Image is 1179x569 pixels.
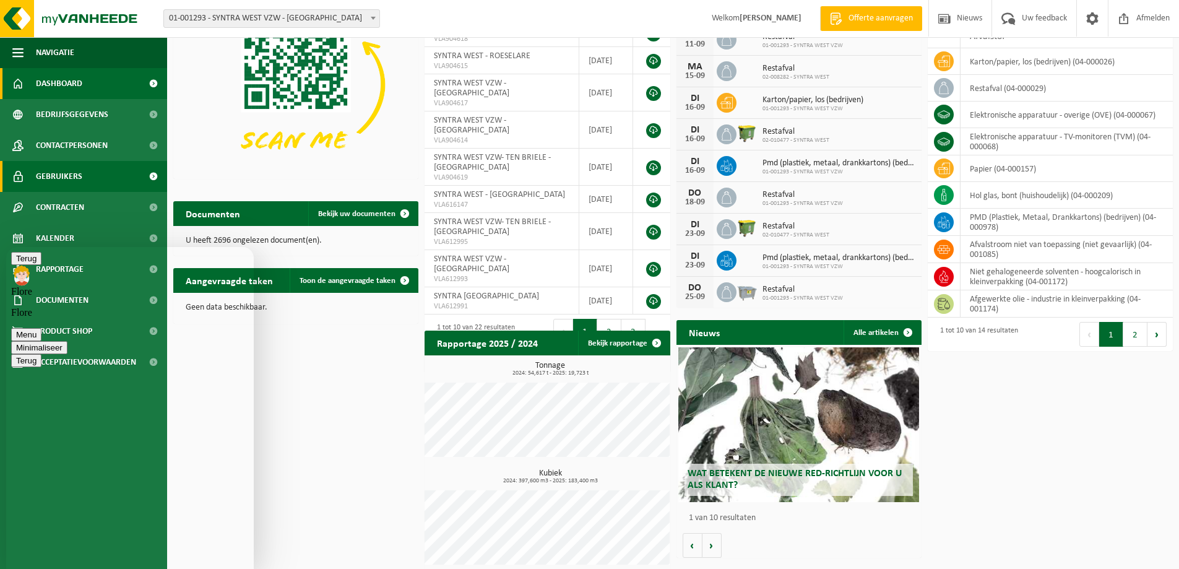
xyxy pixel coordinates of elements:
[683,40,707,49] div: 11-09
[961,102,1173,128] td: elektronische apparatuur - overige (OVE) (04-000067)
[163,9,380,28] span: 01-001293 - SYNTRA WEST VZW - SINT-MICHIELS
[961,48,1173,75] td: karton/papier, los (bedrijven) (04-000026)
[762,285,843,295] span: Restafval
[683,72,707,80] div: 15-09
[434,237,569,247] span: VLA612995
[318,210,395,218] span: Bekijk uw documenten
[683,157,707,167] div: DI
[434,98,569,108] span: VLA904617
[702,533,722,558] button: Volgende
[553,319,573,344] button: Previous
[762,200,843,207] span: 01-001293 - SYNTRA WEST VZW
[683,188,707,198] div: DO
[425,331,550,355] h2: Rapportage 2025 / 2024
[36,161,82,192] span: Gebruikers
[736,280,758,302] img: WB-2500-GAL-GY-01
[36,37,74,68] span: Navigatie
[844,320,920,345] a: Alle artikelen
[579,287,634,315] td: [DATE]
[308,201,417,226] a: Bekijk uw documenten
[579,186,634,213] td: [DATE]
[573,319,597,344] button: 1
[431,318,515,370] div: 1 tot 10 van 22 resultaten
[762,168,915,176] span: 01-001293 - SYNTRA WEST VZW
[290,268,417,293] a: Toon de aangevraagde taken
[683,230,707,238] div: 23-09
[36,130,108,161] span: Contactpersonen
[434,116,509,135] span: SYNTRA WEST VZW - [GEOGRAPHIC_DATA]
[36,223,74,254] span: Kalender
[164,10,379,27] span: 01-001293 - SYNTRA WEST VZW - SINT-MICHIELS
[683,167,707,175] div: 16-09
[762,253,915,263] span: Pmd (plastiek, metaal, drankkartons) (bedrijven)
[961,263,1173,290] td: niet gehalogeneerde solventen - hoogcalorisch in kleinverpakking (04-001172)
[434,173,569,183] span: VLA904619
[683,103,707,112] div: 16-09
[689,514,915,523] p: 1 van 10 resultaten
[736,217,758,238] img: WB-1100-HPE-GN-50
[431,362,670,376] h3: Tonnage
[762,42,843,50] span: 01-001293 - SYNTRA WEST VZW
[820,6,922,31] a: Offerte aanvragen
[434,79,509,98] span: SYNTRA WEST VZW - [GEOGRAPHIC_DATA]
[579,149,634,186] td: [DATE]
[683,251,707,261] div: DI
[1099,322,1123,347] button: 1
[434,254,509,274] span: SYNTRA WEST VZW - [GEOGRAPHIC_DATA]
[683,533,702,558] button: Vorige
[300,277,395,285] span: Toon de aangevraagde taken
[762,222,829,232] span: Restafval
[431,370,670,376] span: 2024: 54,617 t - 2025: 19,723 t
[676,320,732,344] h2: Nieuws
[762,64,829,74] span: Restafval
[579,74,634,111] td: [DATE]
[36,99,108,130] span: Bedrijfsgegevens
[762,127,829,137] span: Restafval
[845,12,916,25] span: Offerte aanvragen
[434,136,569,146] span: VLA904614
[434,51,530,61] span: SYNTRA WEST - ROESELARE
[762,105,863,113] span: 01-001293 - SYNTRA WEST VZW
[762,190,843,200] span: Restafval
[683,283,707,293] div: DO
[683,93,707,103] div: DI
[431,469,670,484] h3: Kubiek
[186,237,406,245] p: U heeft 2696 ongelezen document(en).
[961,155,1173,182] td: papier (04-000157)
[434,153,551,172] span: SYNTRA WEST VZW- TEN BRIELE - [GEOGRAPHIC_DATA]
[961,209,1173,236] td: PMD (Plastiek, Metaal, Drankkartons) (bedrijven) (04-000978)
[683,125,707,135] div: DI
[579,47,634,74] td: [DATE]
[934,321,1018,348] div: 1 tot 10 van 14 resultaten
[762,232,829,239] span: 02-010477 - SYNTRA WEST
[621,319,646,344] button: 3
[434,274,569,284] span: VLA612993
[762,159,915,168] span: Pmd (plastiek, metaal, drankkartons) (bedrijven)
[961,75,1173,102] td: restafval (04-000029)
[36,192,84,223] span: Contracten
[762,263,915,271] span: 01-001293 - SYNTRA WEST VZW
[434,34,569,44] span: VLA904618
[597,319,621,344] button: 2
[688,469,902,490] span: Wat betekent de nieuwe RED-richtlijn voor u als klant?
[762,295,843,302] span: 01-001293 - SYNTRA WEST VZW
[6,247,254,569] iframe: chat widget
[434,61,569,71] span: VLA904615
[578,331,669,355] a: Bekijk rapportage
[1079,322,1099,347] button: Previous
[961,182,1173,209] td: hol glas, bont (huishoudelijk) (04-000209)
[434,190,565,199] span: SYNTRA WEST - [GEOGRAPHIC_DATA]
[579,111,634,149] td: [DATE]
[434,302,569,311] span: VLA612991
